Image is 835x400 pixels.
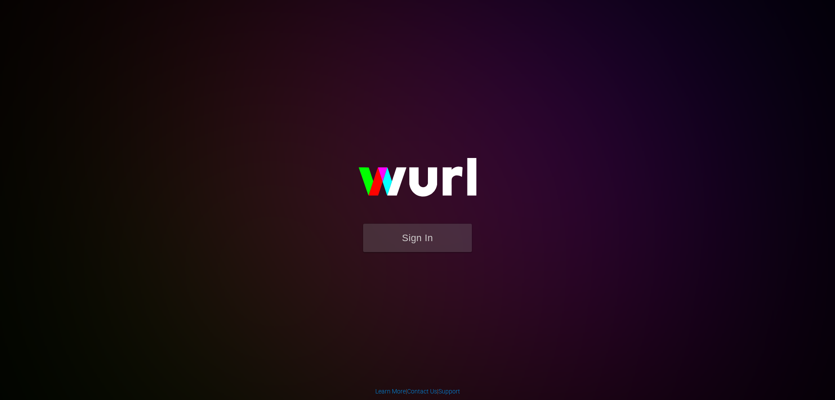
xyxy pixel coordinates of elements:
button: Sign In [363,224,472,252]
div: | | [375,387,460,396]
a: Learn More [375,388,406,395]
a: Contact Us [407,388,437,395]
a: Support [438,388,460,395]
img: wurl-logo-on-black-223613ac3d8ba8fe6dc639794a292ebdb59501304c7dfd60c99c58986ef67473.svg [331,139,504,224]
